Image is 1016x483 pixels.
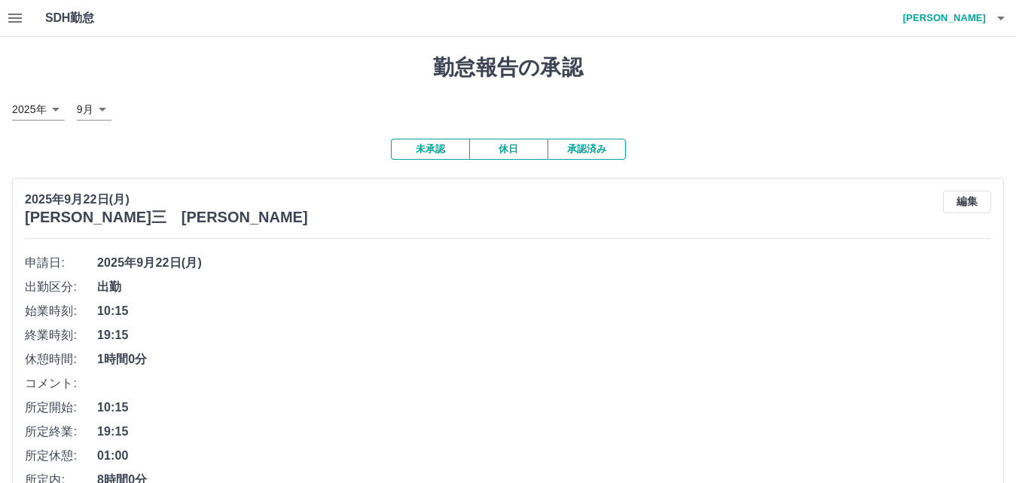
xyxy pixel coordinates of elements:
span: コメント: [25,374,97,393]
span: 終業時刻: [25,326,97,344]
span: 申請日: [25,254,97,272]
span: 1時間0分 [97,350,991,368]
h3: [PERSON_NAME]三 [PERSON_NAME] [25,209,308,226]
span: 出勤区分: [25,278,97,296]
span: 10:15 [97,399,991,417]
span: 所定終業: [25,423,97,441]
span: 2025年9月22日(月) [97,254,991,272]
p: 2025年9月22日(月) [25,191,308,209]
div: 9月 [77,99,111,121]
span: 始業時刻: [25,302,97,320]
span: 01:00 [97,447,991,465]
span: 19:15 [97,326,991,344]
button: 編集 [943,191,991,213]
button: 未承認 [391,139,469,160]
h1: 勤怠報告の承認 [12,55,1004,81]
span: 所定休憩: [25,447,97,465]
button: 休日 [469,139,548,160]
span: 19:15 [97,423,991,441]
span: 所定開始: [25,399,97,417]
button: 承認済み [548,139,626,160]
span: 10:15 [97,302,991,320]
span: 出勤 [97,278,991,296]
span: 休憩時間: [25,350,97,368]
div: 2025年 [12,99,65,121]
